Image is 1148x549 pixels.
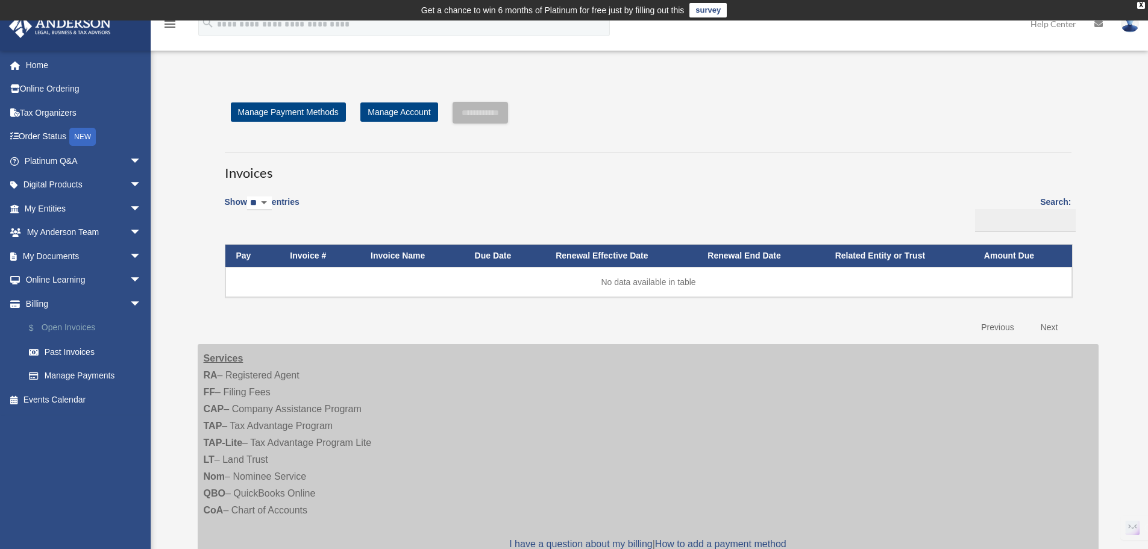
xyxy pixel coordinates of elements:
strong: Services [204,353,243,363]
input: Search: [975,209,1076,232]
a: I have a question about my billing [509,539,652,549]
a: Manage Account [360,102,438,122]
a: menu [163,21,177,31]
th: Invoice #: activate to sort column ascending [279,245,360,267]
strong: TAP-Lite [204,438,243,448]
th: Due Date: activate to sort column ascending [464,245,545,267]
img: Anderson Advisors Platinum Portal [5,14,114,38]
th: Amount Due: activate to sort column ascending [973,245,1072,267]
label: Search: [971,195,1071,232]
span: arrow_drop_down [130,149,154,174]
strong: TAP [204,421,222,431]
a: Home [8,53,160,77]
a: My Documentsarrow_drop_down [8,244,160,268]
div: close [1137,2,1145,9]
a: $Open Invoices [17,316,160,340]
h3: Invoices [225,152,1071,183]
i: menu [163,17,177,31]
span: arrow_drop_down [130,196,154,221]
th: Renewal End Date: activate to sort column ascending [697,245,824,267]
span: $ [36,321,42,336]
a: My Anderson Teamarrow_drop_down [8,221,160,245]
strong: Nom [204,471,225,482]
a: Online Learningarrow_drop_down [8,268,160,292]
span: arrow_drop_down [130,244,154,269]
td: No data available in table [225,267,1072,297]
a: Digital Productsarrow_drop_down [8,173,160,197]
strong: LT [204,454,215,465]
i: search [201,16,215,30]
a: survey [689,3,727,17]
strong: RA [204,370,218,380]
label: Show entries [225,195,300,222]
a: Next [1032,315,1067,340]
strong: QBO [204,488,225,498]
a: Online Ordering [8,77,160,101]
div: NEW [69,128,96,146]
th: Related Entity or Trust: activate to sort column ascending [824,245,973,267]
a: Tax Organizers [8,101,160,125]
span: arrow_drop_down [130,221,154,245]
div: Get a chance to win 6 months of Platinum for free just by filling out this [421,3,685,17]
a: Billingarrow_drop_down [8,292,160,316]
a: Manage Payments [17,364,160,388]
a: Past Invoices [17,340,160,364]
th: Invoice Name: activate to sort column ascending [360,245,464,267]
a: Events Calendar [8,387,160,412]
select: Showentries [247,196,272,210]
a: My Entitiesarrow_drop_down [8,196,160,221]
a: Platinum Q&Aarrow_drop_down [8,149,160,173]
span: arrow_drop_down [130,268,154,293]
a: Previous [972,315,1023,340]
strong: CAP [204,404,224,414]
strong: FF [204,387,216,397]
th: Pay: activate to sort column descending [225,245,280,267]
a: How to add a payment method [655,539,786,549]
img: User Pic [1121,15,1139,33]
strong: CoA [204,505,224,515]
span: arrow_drop_down [130,292,154,316]
a: Order StatusNEW [8,125,160,149]
span: arrow_drop_down [130,173,154,198]
a: Manage Payment Methods [231,102,346,122]
th: Renewal Effective Date: activate to sort column ascending [545,245,697,267]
